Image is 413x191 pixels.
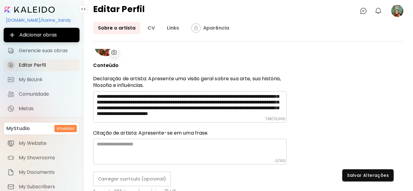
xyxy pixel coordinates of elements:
img: My BioLink icon [7,76,15,83]
span: Comunidade [19,91,76,97]
span: My Subscribers [19,184,76,190]
span: My Showrooms [19,155,76,161]
h6: Atualizar [57,126,74,131]
a: Links [162,22,184,34]
img: Gerencie suas obras icon [7,47,15,54]
img: collapse [81,7,86,11]
h6: Citação de artista: Apresente-se em uma frase. [93,130,287,136]
h4: Editar Perfil [93,5,145,17]
h6: 738 / 10,000 [265,116,285,121]
img: item [7,169,15,176]
p: MyStudio [6,125,30,132]
a: completeMetas iconMetas [4,103,80,115]
a: Gerencie suas obras iconGerencie suas obras [4,45,80,57]
p: Conteúdo [93,63,287,68]
span: My Website [19,140,76,146]
img: chatIcon [360,7,367,14]
a: CV [143,22,160,34]
div: [DOMAIN_NAME]/Karine_Sandy [4,15,80,25]
button: Adicionar obras [4,28,80,42]
span: Gerencie suas obras [19,48,76,54]
img: item [7,140,15,147]
label: Carregar currículo (opcional) [93,172,171,186]
img: item [7,183,15,190]
a: itemMy Website [4,137,80,149]
button: bellIcon [373,6,383,16]
button: Salvar Alterações [342,169,394,181]
img: Comunidade icon [7,91,15,98]
a: iconcompleteEditar Perfil [4,59,80,71]
a: completeMy BioLink iconMy BioLink [4,74,80,86]
a: iconcompleteAparência [186,22,234,34]
span: My BioLink [19,77,76,83]
h6: 0 / 100 [275,158,285,163]
span: Carregar currículo (opcional) [98,176,166,182]
span: Editar Perfil [19,62,76,68]
a: Comunidade iconComunidade [4,88,80,100]
a: itemMy Documents [4,166,80,178]
img: item [7,154,15,161]
img: Metas icon [7,105,15,112]
a: itemMy Showrooms [4,152,80,164]
p: Declaração de artista: Apresente uma visão geral sobre sua arte, sua história, filosofia e influê... [93,75,287,89]
img: bellIcon [375,7,382,14]
span: Metas [19,106,76,112]
a: Sobre o artista [93,22,140,34]
span: Salvar Alterações [347,172,389,179]
span: My Documents [19,169,76,175]
span: Adicionar obras [8,31,75,39]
